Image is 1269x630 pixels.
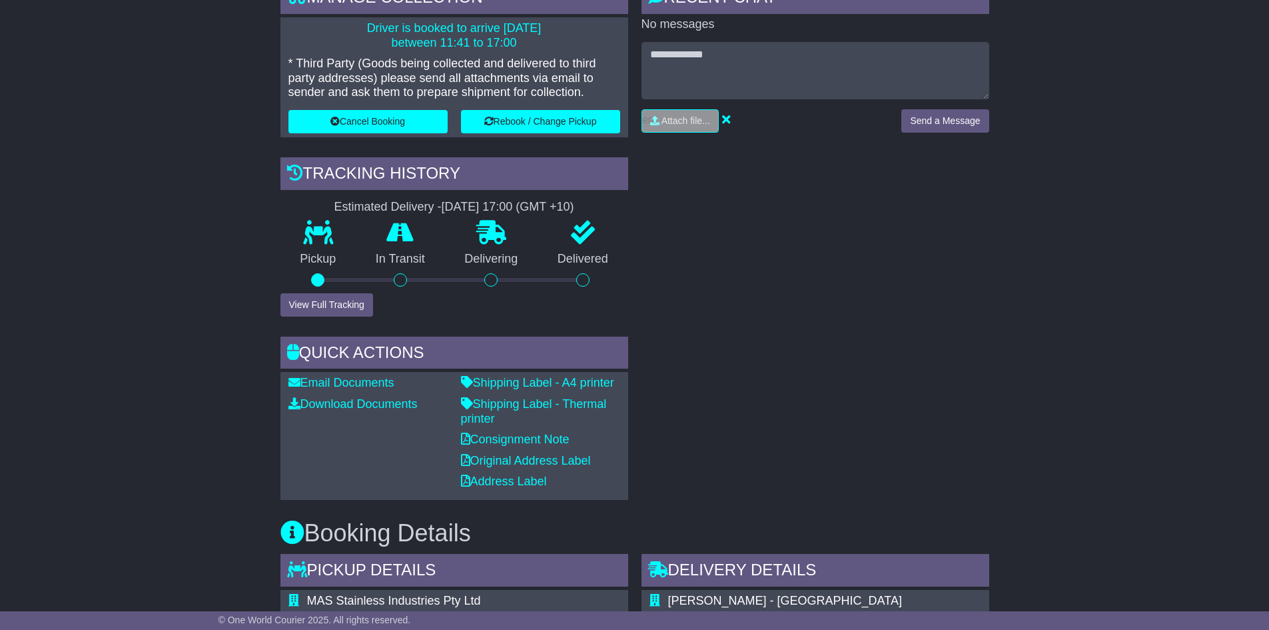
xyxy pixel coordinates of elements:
a: Shipping Label - A4 printer [461,376,614,389]
div: Tracking history [280,157,628,193]
p: Delivering [445,252,538,267]
div: Quick Actions [280,337,628,373]
p: Driver is booked to arrive [DATE] between 11:41 to 17:00 [288,21,620,50]
a: Consignment Note [461,433,570,446]
p: In Transit [356,252,445,267]
p: Pickup [280,252,356,267]
button: View Full Tracking [280,293,373,317]
button: Cancel Booking [288,110,448,133]
div: [DATE] 17:00 (GMT +10) [442,200,574,215]
div: Delivery Details [641,554,989,590]
p: * Third Party (Goods being collected and delivered to third party addresses) please send all atta... [288,57,620,100]
div: Pickup Details [280,554,628,590]
a: Download Documents [288,397,418,411]
span: © One World Courier 2025. All rights reserved. [218,615,411,625]
h3: Booking Details [280,520,989,547]
button: Rebook / Change Pickup [461,110,620,133]
div: Estimated Delivery - [280,200,628,215]
a: Address Label [461,475,547,488]
p: No messages [641,17,989,32]
a: Email Documents [288,376,394,389]
a: Original Address Label [461,454,591,467]
span: MAS Stainless Industries Pty Ltd [307,594,481,607]
span: [PERSON_NAME] - [GEOGRAPHIC_DATA] [668,594,902,607]
a: Shipping Label - Thermal printer [461,397,607,425]
button: Send a Message [901,109,989,133]
p: Delivered [538,252,628,267]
